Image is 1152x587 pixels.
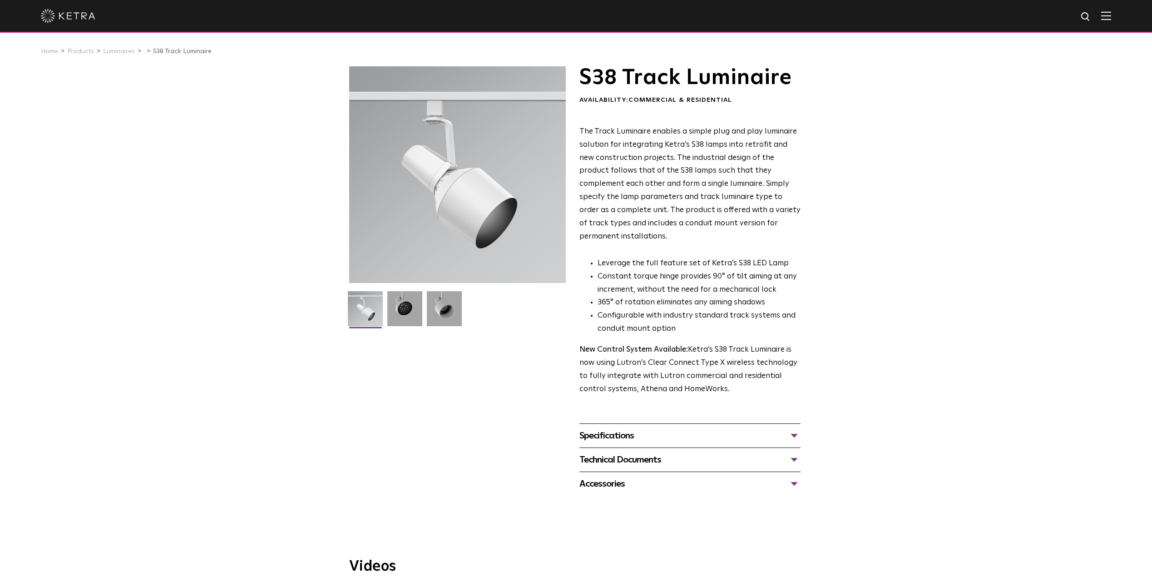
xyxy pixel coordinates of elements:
[579,96,801,105] div: Availability:
[598,296,801,309] li: 365° of rotation eliminates any aiming shadows
[103,48,135,55] a: Luminaires
[1080,11,1092,23] img: search icon
[348,291,383,333] img: S38-Track-Luminaire-2021-Web-Square
[67,48,94,55] a: Products
[153,48,212,55] a: S38 Track Luminaire
[598,270,801,297] li: Constant torque hinge provides 90° of tilt aiming at any increment, without the need for a mechan...
[579,343,801,396] p: Ketra’s S38 Track Luminaire is now using Lutron’s Clear Connect Type X wireless technology to ful...
[1101,11,1111,20] img: Hamburger%20Nav.svg
[41,48,58,55] a: Home
[579,453,801,467] div: Technical Documents
[579,346,688,353] strong: New Control System Available:
[41,9,95,23] img: ketra-logo-2019-white
[349,559,803,574] h3: Videos
[579,66,801,89] h1: S38 Track Luminaire
[598,257,801,270] li: Leverage the full feature set of Ketra’s S38 LED Lamp
[579,428,801,443] div: Specifications
[427,291,462,333] img: 9e3d97bd0cf938513d6e
[579,477,801,491] div: Accessories
[387,291,422,333] img: 3b1b0dc7630e9da69e6b
[598,309,801,336] li: Configurable with industry standard track systems and conduit mount option
[628,97,732,103] span: Commercial & Residential
[579,128,801,240] span: The Track Luminaire enables a simple plug and play luminaire solution for integrating Ketra’s S38...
